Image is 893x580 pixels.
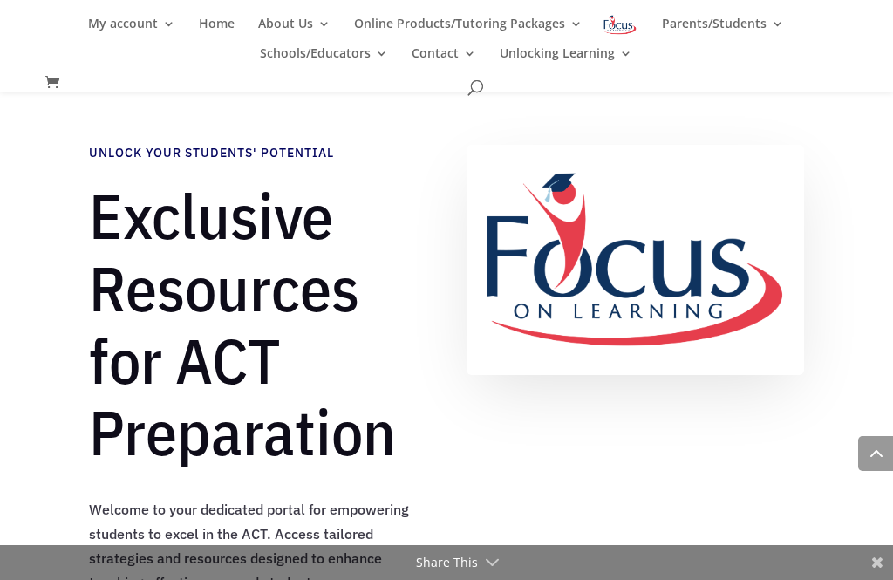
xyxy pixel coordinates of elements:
[412,47,476,77] a: Contact
[89,145,426,171] h4: Unlock Your Students' Potential
[467,145,804,374] img: FullColor_FullLogo_Medium_TBG
[602,12,638,38] img: Focus on Learning
[89,180,426,477] h1: Exclusive Resources for ACT Preparation
[199,17,235,47] a: Home
[662,17,784,47] a: Parents/Students
[258,17,331,47] a: About Us
[354,17,583,47] a: Online Products/Tutoring Packages
[500,47,632,77] a: Unlocking Learning
[260,47,388,77] a: Schools/Educators
[88,17,175,47] a: My account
